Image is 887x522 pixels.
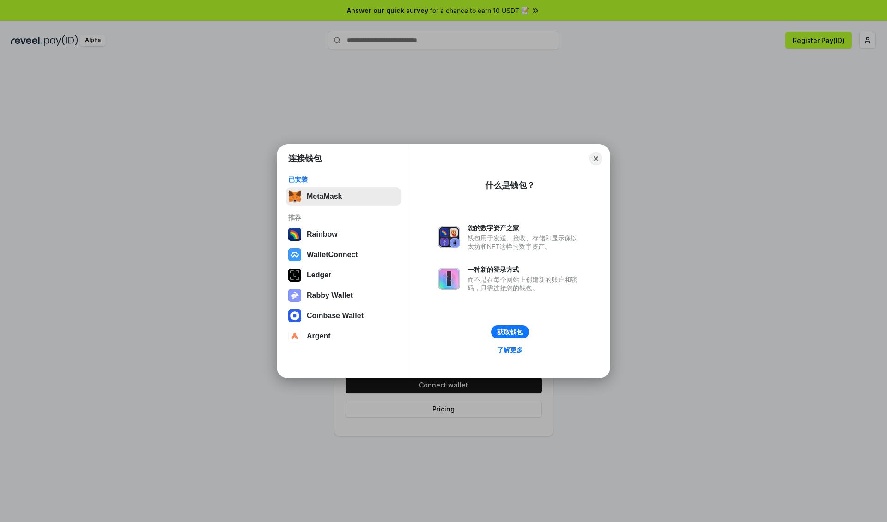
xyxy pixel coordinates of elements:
[307,192,342,201] div: MetaMask
[497,328,523,336] div: 获取钱包
[286,246,401,264] button: WalletConnect
[307,312,364,320] div: Coinbase Wallet
[286,266,401,284] button: Ledger
[288,190,301,203] img: svg+xml,%3Csvg%20fill%3D%22none%22%20height%3D%2233%22%20viewBox%3D%220%200%2035%2033%22%20width%...
[485,180,535,191] div: 什么是钱包？
[288,309,301,322] img: svg+xml,%3Csvg%20width%3D%2228%22%20height%3D%2228%22%20viewBox%3D%220%200%2028%2028%22%20fill%3D...
[307,230,338,239] div: Rainbow
[286,327,401,345] button: Argent
[286,225,401,244] button: Rainbow
[468,265,582,274] div: 一种新的登录方式
[307,332,331,340] div: Argent
[286,286,401,305] button: Rabby Wallet
[288,228,301,241] img: svg+xml,%3Csvg%20width%3D%22120%22%20height%3D%22120%22%20viewBox%3D%220%200%20120%20120%22%20fil...
[288,248,301,261] img: svg+xml,%3Csvg%20width%3D%2228%22%20height%3D%2228%22%20viewBox%3D%220%200%2028%2028%22%20fill%3D...
[288,289,301,302] img: svg+xml,%3Csvg%20xmlns%3D%22http%3A%2F%2Fwww.w3.org%2F2000%2Fsvg%22%20fill%3D%22none%22%20viewBox...
[288,175,399,184] div: 已安装
[589,152,602,165] button: Close
[286,187,401,206] button: MetaMask
[286,307,401,325] button: Coinbase Wallet
[288,330,301,343] img: svg+xml,%3Csvg%20width%3D%2228%22%20height%3D%2228%22%20viewBox%3D%220%200%2028%2028%22%20fill%3D...
[288,213,399,221] div: 推荐
[468,276,582,292] div: 而不是在每个网站上创建新的账户和密码，只需连接您的钱包。
[288,153,322,164] h1: 连接钱包
[307,291,353,300] div: Rabby Wallet
[307,251,358,259] div: WalletConnect
[497,346,523,354] div: 了解更多
[468,234,582,251] div: 钱包用于发送、接收、存储和显示像以太坊和NFT这样的数字资产。
[438,226,460,248] img: svg+xml,%3Csvg%20xmlns%3D%22http%3A%2F%2Fwww.w3.org%2F2000%2Fsvg%22%20fill%3D%22none%22%20viewBox...
[492,344,529,356] a: 了解更多
[491,325,529,338] button: 获取钱包
[307,271,331,279] div: Ledger
[288,269,301,282] img: svg+xml,%3Csvg%20xmlns%3D%22http%3A%2F%2Fwww.w3.org%2F2000%2Fsvg%22%20width%3D%2228%22%20height%3...
[468,224,582,232] div: 您的数字资产之家
[438,268,460,290] img: svg+xml,%3Csvg%20xmlns%3D%22http%3A%2F%2Fwww.w3.org%2F2000%2Fsvg%22%20fill%3D%22none%22%20viewBox...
